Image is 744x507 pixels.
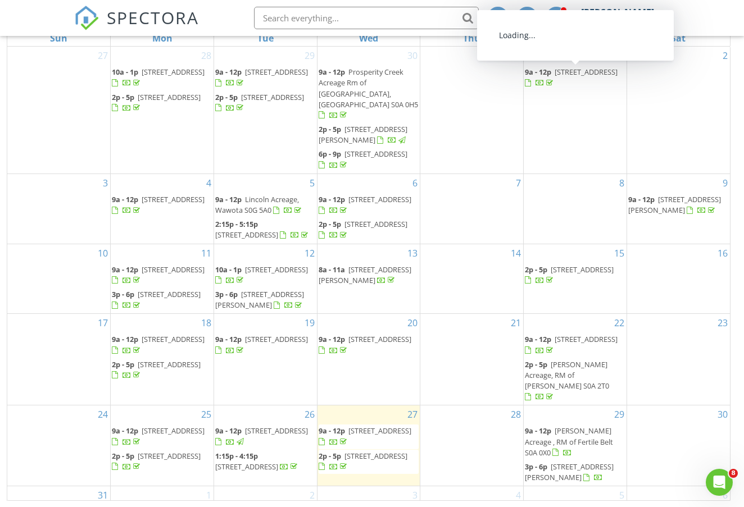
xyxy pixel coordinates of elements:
td: Go to July 28, 2025 [111,47,214,173]
td: Go to August 13, 2025 [317,244,420,314]
td: Go to August 24, 2025 [7,405,111,486]
img: The Best Home Inspection Software - Spectora [74,6,99,30]
span: [STREET_ADDRESS] [555,334,618,344]
a: Go to August 21, 2025 [509,314,523,332]
a: 10a - 1p [STREET_ADDRESS] [112,66,212,90]
span: 3p - 6p [215,289,238,299]
span: 8 [729,469,738,478]
a: Go to August 25, 2025 [199,405,214,423]
td: Go to August 7, 2025 [420,173,524,244]
a: 9a - 12p [STREET_ADDRESS] [112,334,205,355]
a: 3p - 6p [STREET_ADDRESS][PERSON_NAME] [215,289,304,310]
a: Go to August 22, 2025 [612,314,627,332]
span: 2:15p - 5:15p [215,219,258,229]
a: Tuesday [255,30,276,46]
a: Go to August 19, 2025 [302,314,317,332]
span: 2p - 5p [112,92,134,102]
span: [STREET_ADDRESS] [215,230,278,240]
span: 9a - 12p [319,194,345,204]
span: 9a - 12p [319,67,345,77]
td: Go to August 29, 2025 [524,405,627,486]
a: 9a - 12p [STREET_ADDRESS] [319,426,411,446]
td: Go to August 4, 2025 [111,173,214,244]
a: 2p - 5p [STREET_ADDRESS] [112,359,201,380]
span: [STREET_ADDRESS] [138,289,201,299]
span: [STREET_ADDRESS][PERSON_NAME] [319,264,411,285]
a: Go to August 15, 2025 [612,244,627,262]
td: Go to August 20, 2025 [317,314,420,405]
a: 9a - 12p [STREET_ADDRESS] [112,263,212,287]
a: 9a - 12p [STREET_ADDRESS] [215,333,316,357]
a: Go to August 14, 2025 [509,244,523,262]
a: Thursday [461,30,483,46]
span: [STREET_ADDRESS] [138,451,201,461]
a: 9a - 12p Prosperity Creek Acreage Rm of [GEOGRAPHIC_DATA], [GEOGRAPHIC_DATA] S0A 0H5 [319,66,419,122]
input: Search everything... [254,7,479,29]
div: Summit Inspections [578,18,663,29]
span: [PERSON_NAME] Acreage, RM of [PERSON_NAME] S0A 2T0 [525,359,609,391]
a: 2p - 5p [STREET_ADDRESS] [319,451,407,472]
span: [STREET_ADDRESS] [348,426,411,436]
a: 2p - 5p [STREET_ADDRESS] [112,450,212,474]
a: Go to August 8, 2025 [617,174,627,192]
a: Go to September 5, 2025 [617,486,627,504]
span: [STREET_ADDRESS] [215,462,278,472]
span: 9a - 12p [525,334,551,344]
a: 9a - 12p [STREET_ADDRESS] [215,424,316,449]
a: Go to August 24, 2025 [96,405,110,423]
span: [STREET_ADDRESS] [142,334,205,344]
a: 9a - 12p [PERSON_NAME] Acreage , RM of Fertile Belt S0A 0X0 [525,426,613,457]
span: [STREET_ADDRESS][PERSON_NAME] [319,124,407,145]
td: Go to August 15, 2025 [524,244,627,314]
a: 9a - 12p [STREET_ADDRESS] [215,334,308,355]
td: Go to August 14, 2025 [420,244,524,314]
a: 1:15p - 4:15p [STREET_ADDRESS] [215,451,300,472]
a: Go to August 20, 2025 [405,314,420,332]
a: 2p - 5p [STREET_ADDRESS] [319,450,419,474]
span: 9a - 12p [215,426,242,436]
a: 2p - 5p [STREET_ADDRESS] [525,263,625,287]
td: Go to August 8, 2025 [524,173,627,244]
td: Go to August 30, 2025 [627,405,730,486]
td: Go to August 5, 2025 [214,173,317,244]
span: [STREET_ADDRESS] [142,264,205,275]
td: Go to August 3, 2025 [7,173,111,244]
td: Go to July 29, 2025 [214,47,317,173]
a: 9a - 12p [STREET_ADDRESS] [215,66,316,90]
a: 9a - 12p [STREET_ADDRESS] [319,194,411,215]
td: Go to August 17, 2025 [7,314,111,405]
td: Go to August 16, 2025 [627,244,730,314]
span: [STREET_ADDRESS][PERSON_NAME] [525,462,614,482]
a: 9a - 12p [STREET_ADDRESS][PERSON_NAME] [628,194,721,215]
span: 6p - 9p [319,149,341,159]
a: Go to August 23, 2025 [715,314,730,332]
a: 9a - 12p [PERSON_NAME] Acreage , RM of Fertile Belt S0A 0X0 [525,424,625,460]
a: SPECTORA [74,15,199,39]
a: 2p - 5p [STREET_ADDRESS] [215,91,316,115]
a: 9a - 12p [STREET_ADDRESS] [112,193,212,217]
span: 2p - 5p [215,92,238,102]
a: Go to July 30, 2025 [405,47,420,65]
span: Prosperity Creek Acreage Rm of [GEOGRAPHIC_DATA], [GEOGRAPHIC_DATA] S0A 0H5 [319,67,418,109]
span: 1:15p - 4:15p [215,451,258,461]
a: 2p - 5p [PERSON_NAME] Acreage, RM of [PERSON_NAME] S0A 2T0 [525,359,609,402]
span: 9a - 12p [319,426,345,436]
span: 3p - 6p [525,462,547,472]
a: Go to August 13, 2025 [405,244,420,262]
span: [STREET_ADDRESS] [555,67,618,77]
a: Go to August 16, 2025 [715,244,730,262]
td: Go to July 30, 2025 [317,47,420,173]
td: Go to August 10, 2025 [7,244,111,314]
a: 9a - 12p [STREET_ADDRESS] [112,424,212,449]
a: Go to July 29, 2025 [302,47,317,65]
span: [STREET_ADDRESS][PERSON_NAME] [215,289,304,310]
a: Go to August 10, 2025 [96,244,110,262]
a: 10a - 1p [STREET_ADDRESS] [112,67,205,88]
a: 9a - 12p [STREET_ADDRESS] [525,67,618,88]
a: Go to August 9, 2025 [720,174,730,192]
span: [STREET_ADDRESS] [344,219,407,229]
span: 9a - 12p [112,334,138,344]
a: 1:15p - 4:15p [STREET_ADDRESS] [215,450,316,474]
span: [STREET_ADDRESS] [344,149,407,159]
span: 2p - 5p [112,359,134,369]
